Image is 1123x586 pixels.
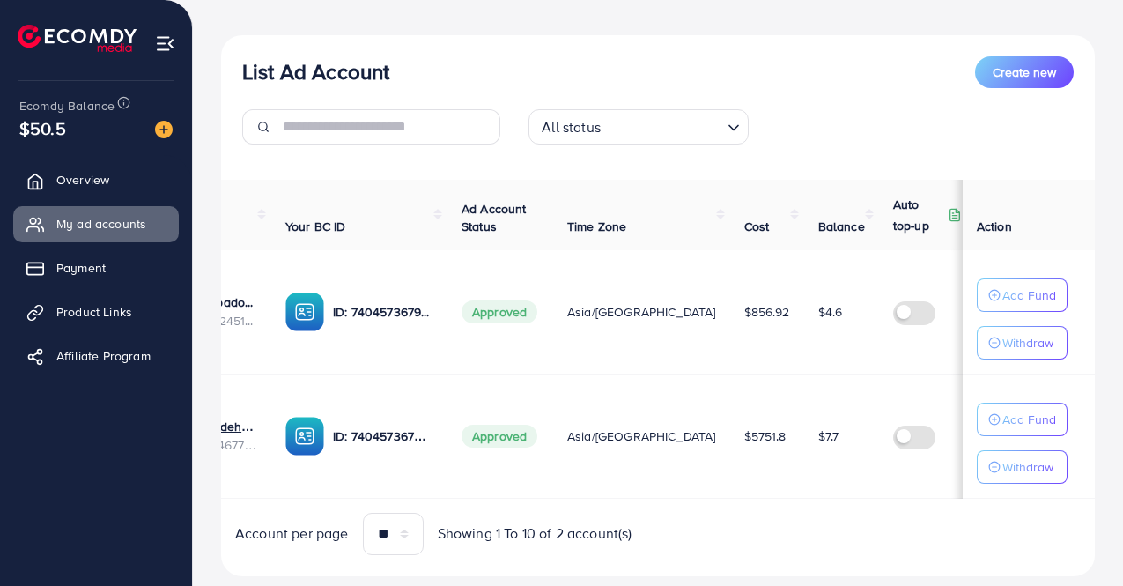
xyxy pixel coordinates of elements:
[333,301,433,323] p: ID: 7404573679537061904
[606,111,720,140] input: Search for option
[977,450,1068,484] button: Withdraw
[744,218,770,235] span: Cost
[528,109,749,145] div: Search for option
[13,294,179,330] a: Product Links
[1002,456,1053,478] p: Withdraw
[977,326,1068,360] button: Withdraw
[56,259,106,277] span: Payment
[13,250,179,286] a: Payment
[1002,285,1056,306] p: Add Fund
[13,206,179,241] a: My ad accounts
[1048,507,1110,573] iframe: Chat
[977,278,1068,312] button: Add Fund
[744,303,790,321] span: $856.92
[567,218,626,235] span: Time Zone
[538,115,604,140] span: All status
[975,56,1074,88] button: Create new
[242,59,389,85] h3: List Ad Account
[13,162,179,197] a: Overview
[818,303,843,321] span: $4.6
[18,25,137,52] img: logo
[462,425,537,448] span: Approved
[285,417,324,456] img: ic-ba-acc.ded83a64.svg
[977,218,1012,235] span: Action
[818,218,865,235] span: Balance
[567,303,716,321] span: Asia/[GEOGRAPHIC_DATA]
[818,427,839,445] span: $7.7
[977,403,1068,436] button: Add Fund
[462,200,527,235] span: Ad Account Status
[285,218,346,235] span: Your BC ID
[235,523,349,544] span: Account per page
[13,338,179,374] a: Affiliate Program
[56,215,146,233] span: My ad accounts
[56,347,151,365] span: Affiliate Program
[438,523,632,544] span: Showing 1 To 10 of 2 account(s)
[56,303,132,321] span: Product Links
[744,427,787,445] span: $5751.8
[993,63,1056,81] span: Create new
[1002,409,1056,430] p: Add Fund
[893,194,944,236] p: Auto top-up
[462,300,537,323] span: Approved
[56,171,109,189] span: Overview
[155,33,175,54] img: menu
[19,115,66,141] span: $50.5
[333,426,433,447] p: ID: 7404573679537061904
[155,121,173,138] img: image
[1002,332,1053,353] p: Withdraw
[285,293,324,331] img: ic-ba-acc.ded83a64.svg
[19,97,115,115] span: Ecomdy Balance
[567,427,716,445] span: Asia/[GEOGRAPHIC_DATA]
